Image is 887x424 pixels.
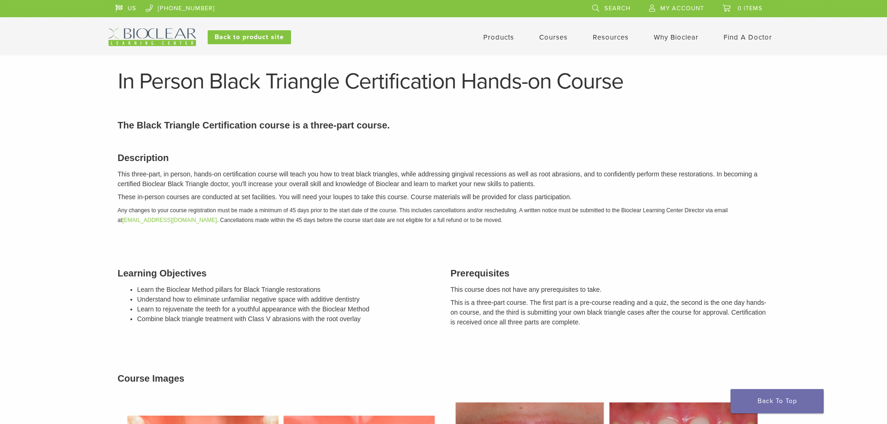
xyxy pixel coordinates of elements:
[118,118,770,132] p: The Black Triangle Certification course is a three-part course.
[539,33,568,41] a: Courses
[604,5,630,12] span: Search
[451,298,770,327] p: This is a three-part course. The first part is a pre-course reading and a quiz, the second is the...
[118,192,770,202] p: These in-person courses are conducted at set facilities. You will need your loupes to take this c...
[660,5,704,12] span: My Account
[208,30,291,44] a: Back to product site
[118,169,770,189] p: This three-part, in person, hands-on certification course will teach you how to treat black trian...
[118,207,728,223] em: Any changes to your course registration must be made a minimum of 45 days prior to the start date...
[451,285,770,295] p: This course does not have any prerequisites to take.
[654,33,698,41] a: Why Bioclear
[451,266,770,280] h3: Prerequisites
[731,389,824,413] a: Back To Top
[738,5,763,12] span: 0 items
[122,217,217,223] a: [EMAIL_ADDRESS][DOMAIN_NAME]
[137,304,437,314] li: Learn to rejuvenate the teeth for a youthful appearance with the Bioclear Method
[118,70,770,93] h1: In Person Black Triangle Certification Hands-on Course
[483,33,514,41] a: Products
[137,295,437,304] li: Understand how to eliminate unfamiliar negative space with additive dentistry
[118,266,437,280] h3: Learning Objectives
[137,285,437,295] li: Learn the Bioclear Method pillars for Black Triangle restorations
[118,371,770,385] h3: Course Images
[593,33,629,41] a: Resources
[137,314,437,324] li: Combine black triangle treatment with Class V abrasions with the root overlay
[118,151,770,165] h3: Description
[724,33,772,41] a: Find A Doctor
[108,28,196,46] img: Bioclear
